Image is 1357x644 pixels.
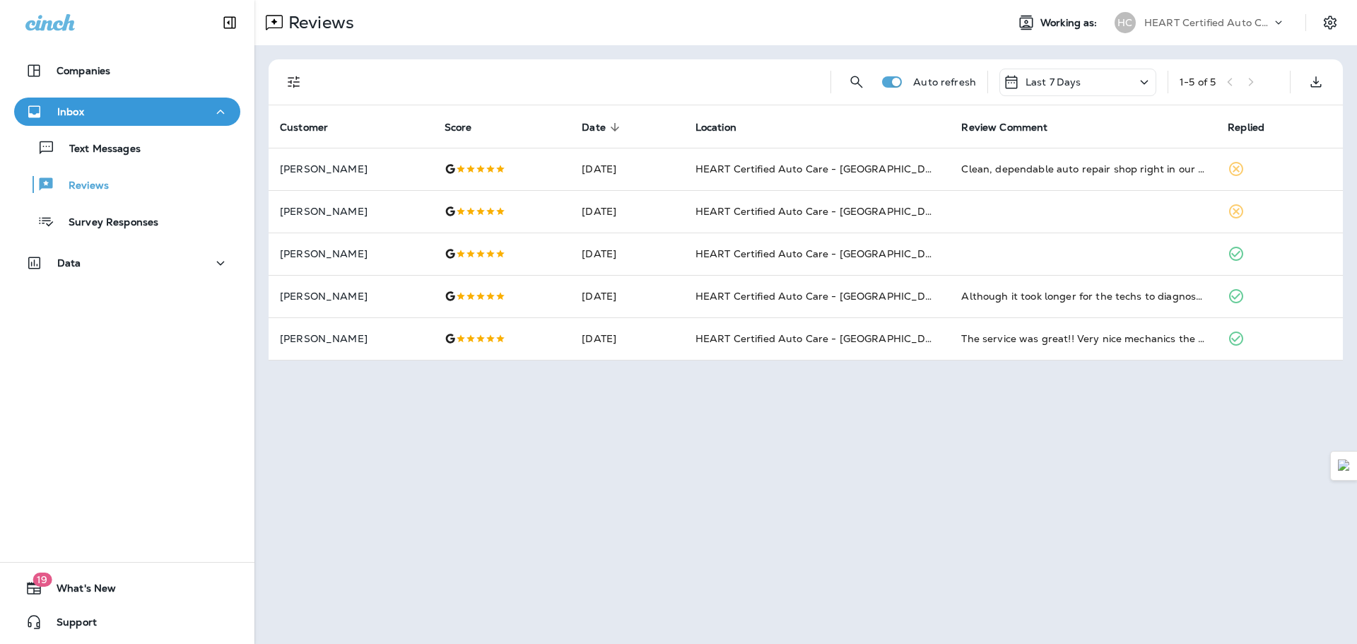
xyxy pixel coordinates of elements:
[445,121,490,134] span: Score
[14,249,240,277] button: Data
[54,180,109,193] p: Reviews
[55,143,141,156] p: Text Messages
[570,190,683,233] td: [DATE]
[57,106,84,117] p: Inbox
[280,333,422,344] p: [PERSON_NAME]
[1317,10,1343,35] button: Settings
[1180,76,1216,88] div: 1 - 5 of 5
[961,121,1066,134] span: Review Comment
[280,121,346,134] span: Customer
[1302,68,1330,96] button: Export as CSV
[210,8,249,37] button: Collapse Sidebar
[14,206,240,236] button: Survey Responses
[280,206,422,217] p: [PERSON_NAME]
[570,148,683,190] td: [DATE]
[14,608,240,636] button: Support
[14,98,240,126] button: Inbox
[283,12,354,33] p: Reviews
[695,122,736,134] span: Location
[1040,17,1100,29] span: Working as:
[961,289,1205,303] div: Although it took longer for the techs to diagnose the problem, the repair work fixed the problem....
[280,291,422,302] p: [PERSON_NAME]
[695,247,949,260] span: HEART Certified Auto Care - [GEOGRAPHIC_DATA]
[280,68,308,96] button: Filters
[445,122,472,134] span: Score
[57,257,81,269] p: Data
[280,122,328,134] span: Customer
[14,57,240,85] button: Companies
[695,332,949,345] span: HEART Certified Auto Care - [GEOGRAPHIC_DATA]
[570,275,683,317] td: [DATE]
[1026,76,1081,88] p: Last 7 Days
[913,76,976,88] p: Auto refresh
[1115,12,1136,33] div: HC
[57,65,110,76] p: Companies
[280,163,422,175] p: [PERSON_NAME]
[961,122,1047,134] span: Review Comment
[1228,122,1264,134] span: Replied
[1338,459,1351,472] img: Detect Auto
[14,133,240,163] button: Text Messages
[42,582,116,599] span: What's New
[1228,121,1283,134] span: Replied
[582,121,624,134] span: Date
[695,121,755,134] span: Location
[14,574,240,602] button: 19What's New
[842,68,871,96] button: Search Reviews
[280,248,422,259] p: [PERSON_NAME]
[54,216,158,230] p: Survey Responses
[33,573,52,587] span: 19
[42,616,97,633] span: Support
[1144,17,1271,28] p: HEART Certified Auto Care
[695,163,949,175] span: HEART Certified Auto Care - [GEOGRAPHIC_DATA]
[14,170,240,199] button: Reviews
[961,162,1205,176] div: Clean, dependable auto repair shop right in our neighborhood. They sent me a text listing what ne...
[570,233,683,275] td: [DATE]
[961,332,1205,346] div: The service was great!! Very nice mechanics the work was done in a timely manner. I will be back ...
[695,205,949,218] span: HEART Certified Auto Care - [GEOGRAPHIC_DATA]
[695,290,949,303] span: HEART Certified Auto Care - [GEOGRAPHIC_DATA]
[570,317,683,360] td: [DATE]
[582,122,606,134] span: Date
